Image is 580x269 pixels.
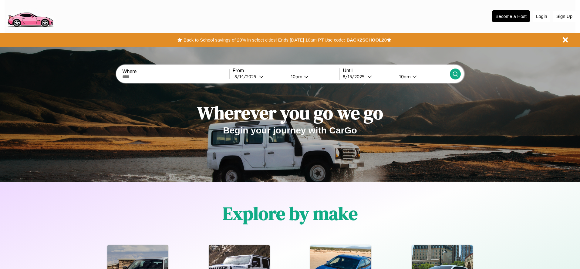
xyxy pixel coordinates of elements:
label: Until [343,68,450,73]
button: 10am [286,73,339,80]
div: 8 / 14 / 2025 [234,74,259,79]
div: 10am [396,74,412,79]
img: logo [5,3,56,29]
b: BACK2SCHOOL20 [346,37,387,42]
button: Become a Host [492,10,530,22]
label: Where [122,69,229,74]
button: 8/14/2025 [233,73,286,80]
button: Back to School savings of 20% in select cities! Ends [DATE] 10am PT.Use code: [182,36,346,44]
button: Sign Up [553,11,575,22]
div: 8 / 15 / 2025 [343,74,367,79]
button: Login [533,11,550,22]
button: 10am [394,73,450,80]
label: From [233,68,339,73]
div: 10am [288,74,304,79]
h1: Explore by make [223,201,358,226]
